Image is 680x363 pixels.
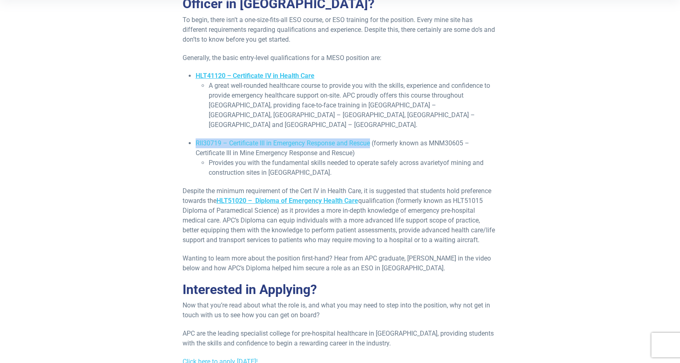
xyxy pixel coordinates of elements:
[183,254,498,273] p: Wanting to learn more about the position first-hand? Hear from APC graduate, [PERSON_NAME] in the...
[196,138,498,178] li: RII30719 – Certificate III in Emergency Response and Rescue (formerly known as MNM30605 – Certifi...
[424,159,443,167] span: variety
[209,81,498,130] li: A great well-rounded healthcare course to provide you with the skills, experience and confidence ...
[183,301,498,320] p: Now that you’re read about what the role is, and what you may need to step into the position, why...
[183,330,494,347] span: APC are the leading specialist college for pre-hospital healthcare in [GEOGRAPHIC_DATA], providin...
[183,186,498,245] p: Despite the minimum requirement of the Cert IV in Health Care, it is suggested that students hold...
[196,72,314,80] a: HLT41120 – Certificate IV in Health Care
[183,282,498,297] h2: Interested in Applying?
[183,15,498,45] p: To begin, there isn’t a one-size-fits-all ESO course, or ESO training for the position. Every min...
[183,53,498,63] p: Generally, the basic entry-level qualifications for a MESO position are:
[216,197,358,205] a: HLT51020 – Diploma of Emergency Health Care
[209,158,498,178] li: Provides you with the fundamental skills needed to operate safely across a of mining and construc...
